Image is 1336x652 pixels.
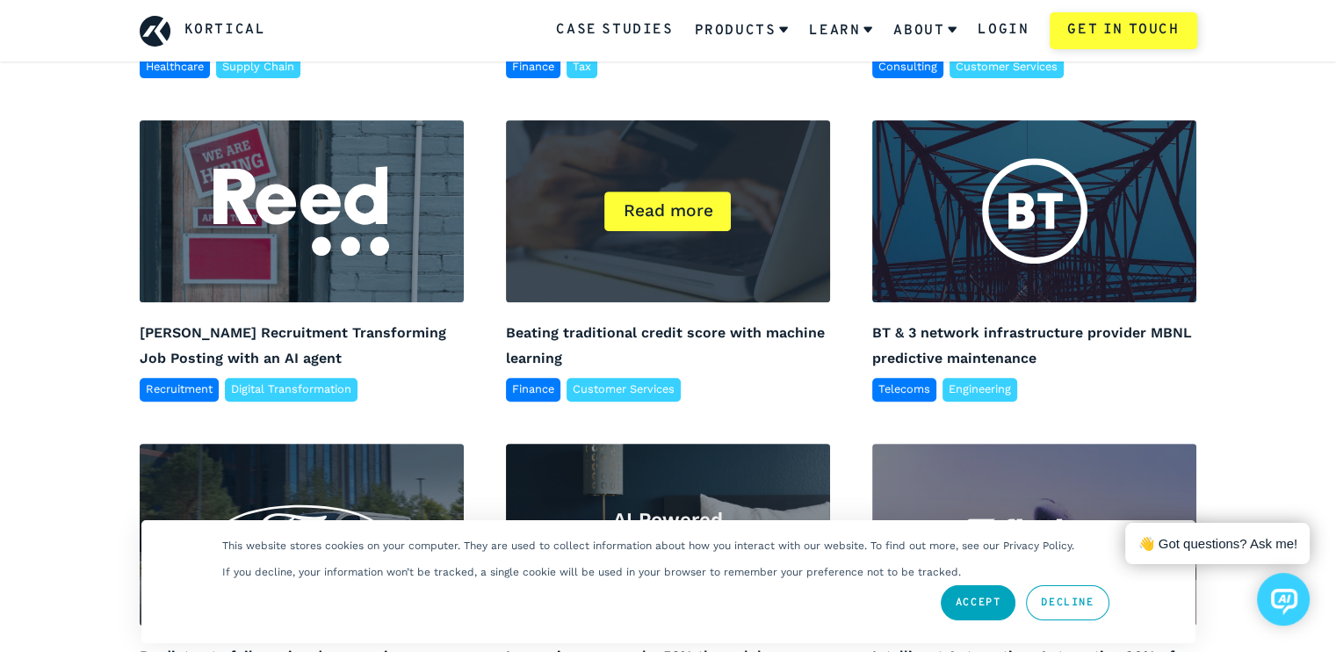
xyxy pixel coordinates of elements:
a: Products [694,8,788,54]
a: Login [978,19,1029,42]
a: Reed client logo [140,120,464,302]
a: Beating traditional credit score with machine learning [506,324,825,366]
a: Kortical [184,19,266,42]
a: Get in touch [1050,12,1196,49]
img: Reed client logo [213,166,389,256]
h2: AI Powered Marketing [580,505,755,564]
div: Engineering [942,378,1017,401]
a: Accept [941,585,1016,620]
div: Finance [506,55,560,78]
p: If you decline, your information won’t be tracked, a single cookie will be used in your browser t... [222,566,961,578]
div: Customer Services [950,55,1064,78]
div: Supply Chain [216,55,300,78]
div: Customer Services [567,378,681,401]
div: Finance [506,378,560,401]
a: BT client logo [872,120,1196,302]
a: Flydocs client logo [872,444,1196,626]
div: Recruitment [140,378,219,401]
a: Learn [809,8,872,54]
a: AI Powered Marketing [506,444,830,626]
a: BT & 3 network infrastructure provider MBNL predictive maintenance [872,324,1192,366]
div: Read more [604,192,731,231]
div: Consulting [872,55,943,78]
div: Telecoms [872,378,936,401]
img: Ford client logo [213,501,389,568]
a: [PERSON_NAME] Recruitment Transforming Job Posting with an AI agent [140,324,446,366]
a: Case Studies [556,19,673,42]
div: Tax [567,55,597,78]
div: Digital Transformation [225,378,357,401]
a: About [893,8,957,54]
img: BT client logo [982,158,1087,264]
p: This website stores cookies on your computer. They are used to collect information about how you ... [222,540,1074,552]
a: Read more [506,120,830,302]
div: Healthcare [140,55,210,78]
a: Ford client logo [140,444,464,626]
a: Decline [1026,585,1109,620]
